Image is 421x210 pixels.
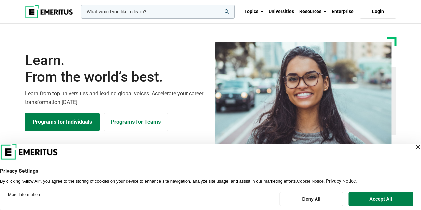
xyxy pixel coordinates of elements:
h1: Learn. [25,52,207,86]
a: Login [360,5,396,19]
a: Explore for Business [104,113,168,131]
a: Explore Programs [25,113,100,131]
p: Learn from top universities and leading global voices. Accelerate your career transformation [DATE]. [25,89,207,106]
span: From the world’s best. [25,69,207,85]
input: woocommerce-product-search-field-0 [81,5,235,19]
img: Learn from the world's best [215,42,392,146]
